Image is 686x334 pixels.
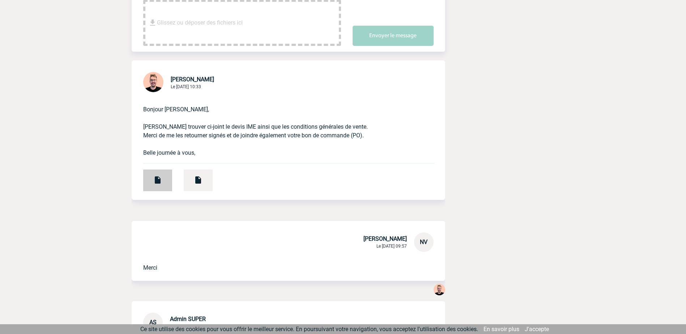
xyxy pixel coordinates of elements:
p: Bonjour [PERSON_NAME], [PERSON_NAME] trouver ci-joint le devis IME ainsi que les conditions génér... [143,94,413,157]
span: Le [DATE] 10:33 [171,84,201,89]
a: Devis PRO453035 ALTRAN TECHNOLOGIES.pdf [132,174,172,180]
img: 129741-1.png [434,284,445,295]
p: Merci [143,252,413,272]
img: 129741-1.png [143,72,163,92]
span: Admin SUPER [170,316,206,322]
span: Le [DATE] 09:57 [376,244,407,249]
span: NV [420,239,427,245]
span: [PERSON_NAME] [171,76,214,83]
a: En savoir plus [483,326,519,333]
button: Envoyer le message [353,26,434,46]
span: [PERSON_NAME] [363,235,407,242]
span: Glissez ou déposer des fichiers ici [157,5,243,41]
span: AS [149,319,157,326]
span: Ce site utilise des cookies pour vous offrir le meilleur service. En poursuivant votre navigation... [140,326,478,333]
img: file_download.svg [148,18,157,27]
a: The Canary Code Speaking Contract Fall 2025 APPENDIX.pdf [172,174,213,180]
a: J'accepte [525,326,549,333]
div: Stefan MILADINOVIC 10:31 [434,284,445,297]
